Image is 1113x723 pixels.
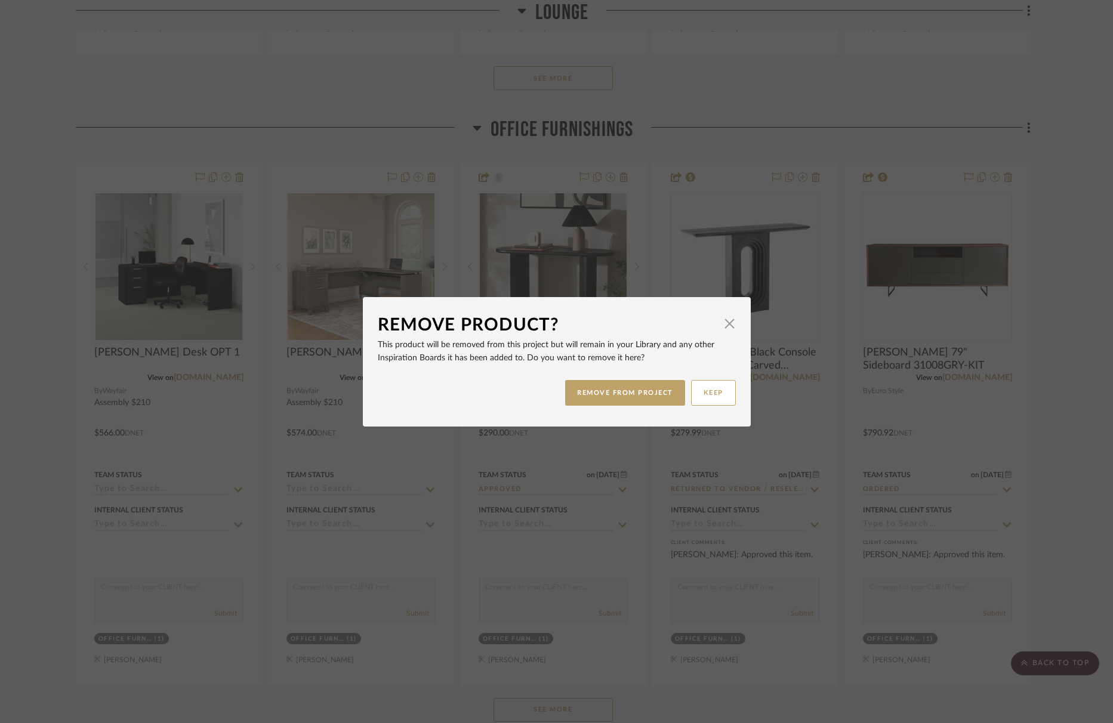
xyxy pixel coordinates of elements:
[691,380,736,406] button: KEEP
[565,380,685,406] button: REMOVE FROM PROJECT
[378,312,718,338] div: Remove Product?
[378,312,736,338] dialog-header: Remove Product?
[718,312,742,336] button: Close
[378,338,736,364] p: This product will be removed from this project but will remain in your Library and any other Insp...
